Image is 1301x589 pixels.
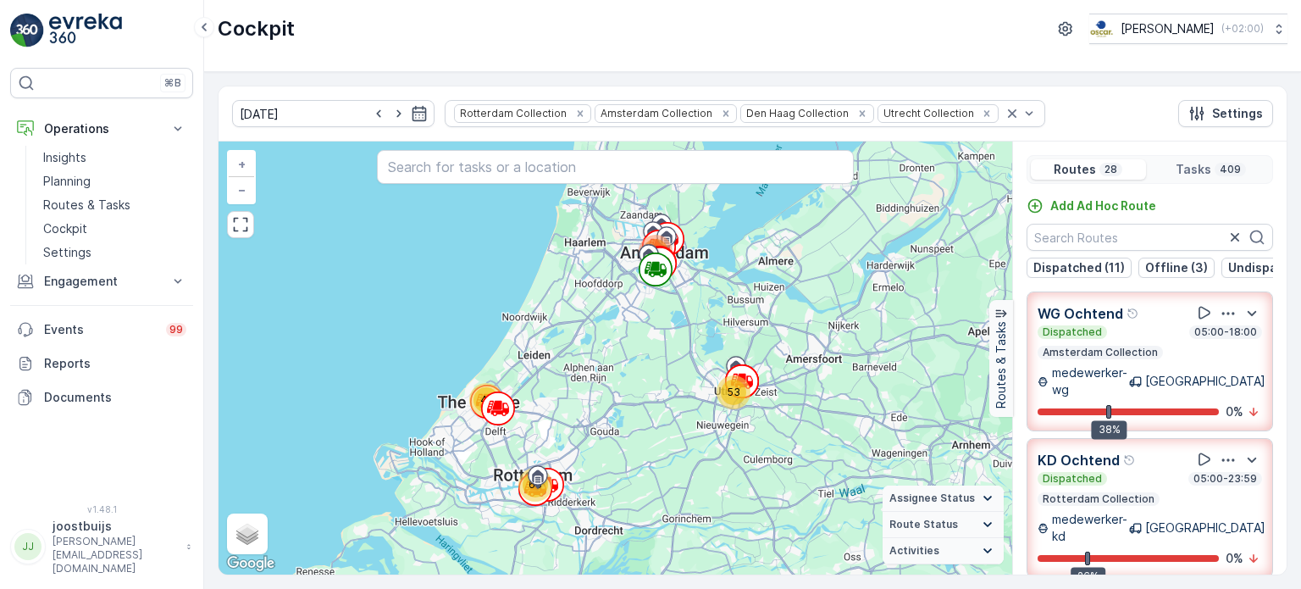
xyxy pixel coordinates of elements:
a: Layers [229,515,266,553]
input: dd/mm/yyyy [232,100,435,127]
a: Add Ad Hoc Route [1027,197,1156,214]
img: logo [10,14,44,47]
div: JJ [14,533,42,560]
p: Operations [44,120,159,137]
div: Remove Rotterdam Collection [571,107,590,120]
p: medewerker-wg [1052,364,1129,398]
p: Add Ad Hoc Route [1050,197,1156,214]
p: 28 [1103,163,1119,176]
div: 38% [1092,420,1127,439]
p: ⌘B [164,76,181,90]
div: Remove Utrecht Collection [977,107,996,120]
div: Amsterdam Collection [595,105,715,121]
p: 05:00-18:00 [1193,325,1259,339]
a: Cockpit [36,217,193,241]
div: Utrecht Collection [878,105,977,121]
input: Search Routes [1027,224,1273,251]
a: Zoom Out [229,177,254,203]
p: Dispatched (11) [1033,259,1125,276]
div: 249 [639,235,673,269]
img: basis-logo_rgb2x.png [1089,19,1114,38]
p: [PERSON_NAME] [1121,20,1215,37]
p: Cockpit [218,15,295,42]
p: Dispatched [1041,472,1104,486]
p: WG Ochtend [1038,303,1123,324]
p: Settings [1212,105,1263,122]
button: Operations [10,112,193,146]
div: Remove Amsterdam Collection [717,107,735,120]
span: Route Status [889,518,958,531]
p: Insights [43,149,86,166]
summary: Assignee Status [883,486,1004,512]
a: Insights [36,146,193,169]
div: Rotterdam Collection [455,105,569,121]
button: Settings [1178,100,1273,127]
summary: Activities [883,538,1004,564]
span: Assignee Status [889,492,975,505]
span: + [238,157,246,171]
p: [PERSON_NAME][EMAIL_ADDRESS][DOMAIN_NAME] [53,535,178,575]
a: Events99 [10,313,193,347]
p: KD Ochtend [1038,450,1120,470]
button: Engagement [10,264,193,298]
span: v 1.48.1 [10,504,193,514]
p: Planning [43,173,91,190]
a: Documents [10,381,193,414]
img: Google [223,553,279,575]
input: Search for tasks or a location [377,150,853,184]
p: Tasks [1176,161,1211,178]
div: 41 [469,383,503,417]
a: Reports [10,347,193,381]
a: Settings [36,241,193,264]
button: Offline (3) [1138,258,1215,278]
p: Events [44,321,156,338]
p: Routes & Tasks [43,197,130,214]
p: Routes & Tasks [993,321,1010,408]
p: joostbuijs [53,518,178,535]
div: 26% [1071,567,1105,586]
p: Rotterdam Collection [1041,492,1156,506]
button: Dispatched (11) [1027,258,1132,278]
p: ( +02:00 ) [1221,22,1264,36]
p: Dispatched [1041,325,1104,339]
span: 41 [480,393,492,406]
span: Activities [889,544,939,558]
div: Help Tooltip Icon [1123,453,1137,467]
p: [GEOGRAPHIC_DATA] [1145,520,1265,536]
p: Settings [43,244,91,261]
p: Offline (3) [1145,259,1208,276]
div: Help Tooltip Icon [1127,307,1140,320]
p: Amsterdam Collection [1041,346,1160,359]
p: 0 % [1226,403,1243,420]
p: Cockpit [43,220,87,237]
button: [PERSON_NAME](+02:00) [1089,14,1287,44]
div: 53 [717,375,750,409]
button: JJjoostbuijs[PERSON_NAME][EMAIL_ADDRESS][DOMAIN_NAME] [10,518,193,575]
p: Reports [44,355,186,372]
p: 99 [169,323,183,336]
img: logo_light-DOdMpM7g.png [49,14,122,47]
p: Engagement [44,273,159,290]
p: Documents [44,389,186,406]
p: 409 [1218,163,1243,176]
summary: Route Status [883,512,1004,538]
p: 0 % [1226,550,1243,567]
span: 53 [728,386,740,398]
div: 66 [518,468,552,502]
p: Routes [1054,161,1096,178]
a: Routes & Tasks [36,193,193,217]
p: [GEOGRAPHIC_DATA] [1145,373,1265,390]
a: Zoom In [229,152,254,177]
p: 05:00-23:59 [1192,472,1259,486]
div: Den Haag Collection [741,105,851,121]
a: Open this area in Google Maps (opens a new window) [223,553,279,575]
span: − [238,182,246,197]
div: Remove Den Haag Collection [853,107,872,120]
a: Planning [36,169,193,193]
p: medewerker-kd [1052,511,1129,545]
